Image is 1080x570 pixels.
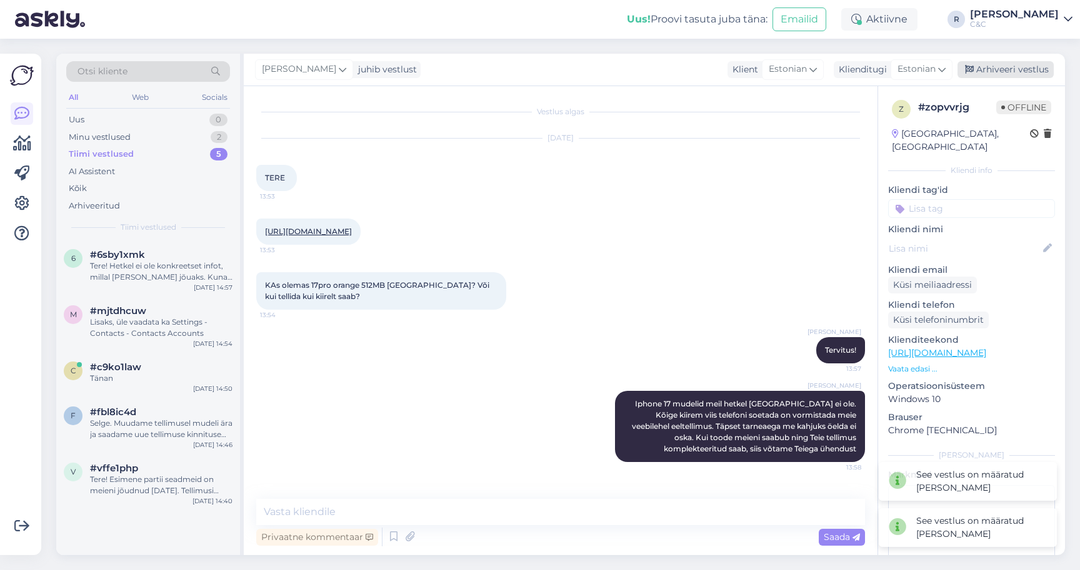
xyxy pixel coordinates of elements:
[807,381,861,390] span: [PERSON_NAME]
[90,373,232,384] div: Tänan
[970,19,1059,29] div: C&C
[834,63,887,76] div: Klienditugi
[10,64,34,87] img: Askly Logo
[129,89,151,106] div: Web
[888,223,1055,236] p: Kliendi nimi
[888,411,1055,424] p: Brauser
[888,450,1055,461] div: [PERSON_NAME]
[265,280,491,301] span: KAs olemas 17pro orange 512MB [GEOGRAPHIC_DATA]? Või kui tellida kui kiirelt saab?
[69,148,134,160] div: Tiimi vestlused
[90,474,232,496] div: Tere! Esimene partii seadmeid on meieni jõudnud [DATE]. Tellimusi täidetakse virtuaaljärjekorra a...
[199,89,230,106] div: Socials
[807,327,861,337] span: [PERSON_NAME]
[194,283,232,292] div: [DATE] 14:57
[888,363,1055,375] p: Vaata edasi ...
[996,101,1051,114] span: Offline
[90,361,141,373] span: #c9ko1law
[627,13,651,25] b: Uus!
[824,531,860,543] span: Saada
[71,366,76,375] span: c
[916,468,1047,494] div: See vestlus on määratud [PERSON_NAME]
[888,263,1055,277] p: Kliendi email
[69,200,120,212] div: Arhiveeritud
[897,62,936,76] span: Estonian
[260,245,307,255] span: 13:53
[90,418,232,440] div: Selge. Muudame tellimusel mudeli ära ja saadame uue tellimuse kinnituse Teile e-mailile.
[69,131,131,144] div: Minu vestlused
[888,184,1055,197] p: Kliendi tag'id
[209,114,227,126] div: 0
[899,104,904,114] span: z
[265,227,352,236] a: [URL][DOMAIN_NAME]
[916,514,1047,541] div: See vestlus on määratud [PERSON_NAME]
[69,114,84,126] div: Uus
[888,333,1055,346] p: Klienditeekond
[66,89,81,106] div: All
[90,305,146,317] span: #mjtdhcuw
[69,182,87,195] div: Kõik
[77,65,127,78] span: Otsi kliente
[772,7,826,31] button: Emailid
[970,9,1059,19] div: [PERSON_NAME]
[90,463,138,474] span: #vffe1php
[888,380,1055,393] p: Operatsioonisüsteem
[90,260,232,283] div: Tere! Hetkel ei ole konkreetset infot, millal [PERSON_NAME] jõuaks. Kuna eeltellimusi on palju ja...
[888,393,1055,406] p: Windows 10
[210,148,227,160] div: 5
[90,317,232,339] div: Lisaks, üle vaadata ka Settings - Contacts - Contacts Accounts
[90,249,145,260] span: #6sby1xmk
[71,467,76,476] span: v
[825,345,856,355] span: Tervitus!
[193,384,232,393] div: [DATE] 14:50
[90,406,136,418] span: #fbl8ic4d
[947,11,965,28] div: R
[256,106,865,117] div: Vestlus algas
[769,62,807,76] span: Estonian
[265,173,285,182] span: TERE
[121,222,176,233] span: Tiimi vestlused
[256,529,378,546] div: Privaatne kommentaar
[193,339,232,348] div: [DATE] 14:54
[260,192,307,201] span: 13:53
[888,424,1055,437] p: Chrome [TECHNICAL_ID]
[957,61,1054,78] div: Arhiveeri vestlus
[888,298,1055,312] p: Kliendi telefon
[888,347,986,358] a: [URL][DOMAIN_NAME]
[888,312,989,328] div: Küsi telefoninumbrit
[814,463,861,472] span: 13:58
[260,310,307,320] span: 13:54
[71,253,76,263] span: 6
[727,63,758,76] div: Klient
[888,277,977,293] div: Küsi meiliaadressi
[69,165,115,178] div: AI Assistent
[193,440,232,450] div: [DATE] 14:46
[841,8,917,31] div: Aktiivne
[892,127,1030,154] div: [GEOGRAPHIC_DATA], [GEOGRAPHIC_DATA]
[632,399,858,453] span: Iphone 17 mudelid meil hetkel [GEOGRAPHIC_DATA] ei ole. Kõige kiirem viis telefoni soetada on vor...
[70,310,77,319] span: m
[211,131,227,144] div: 2
[814,364,861,373] span: 13:57
[970,9,1072,29] a: [PERSON_NAME]C&C
[256,132,865,144] div: [DATE]
[262,62,336,76] span: [PERSON_NAME]
[71,411,76,420] span: f
[918,100,996,115] div: # zopvvrjg
[889,242,1041,255] input: Lisa nimi
[888,165,1055,176] div: Kliendi info
[888,199,1055,218] input: Lisa tag
[192,496,232,506] div: [DATE] 14:40
[353,63,417,76] div: juhib vestlust
[627,12,767,27] div: Proovi tasuta juba täna:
